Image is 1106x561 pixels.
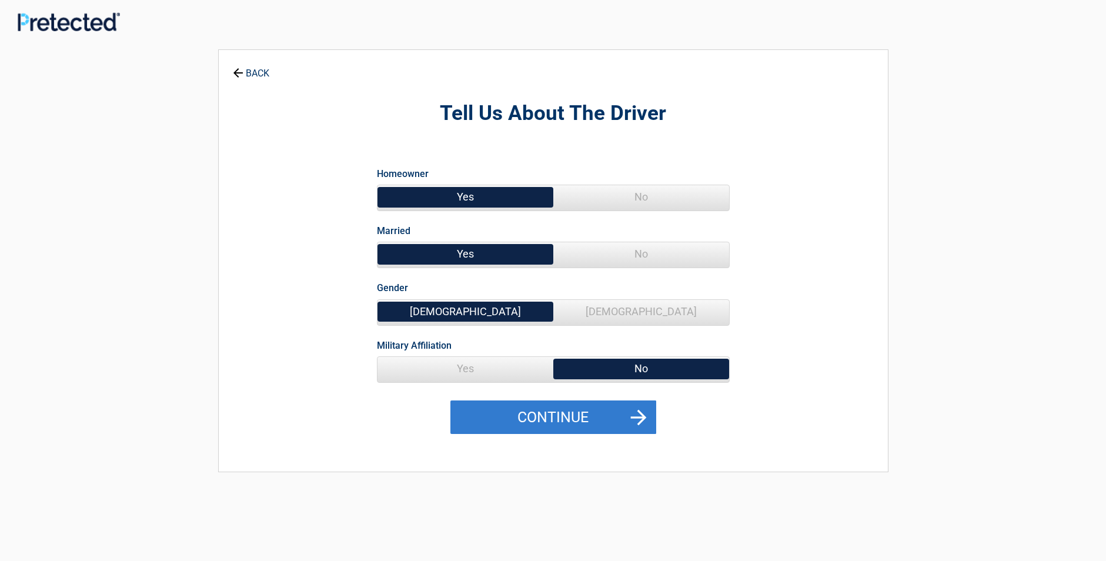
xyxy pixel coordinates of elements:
[377,300,553,323] span: [DEMOGRAPHIC_DATA]
[377,242,553,266] span: Yes
[553,357,729,380] span: No
[377,357,553,380] span: Yes
[377,166,429,182] label: Homeowner
[377,185,553,209] span: Yes
[450,400,656,435] button: Continue
[230,58,272,78] a: BACK
[553,242,729,266] span: No
[377,338,452,353] label: Military Affiliation
[553,185,729,209] span: No
[553,300,729,323] span: [DEMOGRAPHIC_DATA]
[283,100,823,128] h2: Tell Us About The Driver
[18,12,120,31] img: Main Logo
[377,223,410,239] label: Married
[377,280,408,296] label: Gender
